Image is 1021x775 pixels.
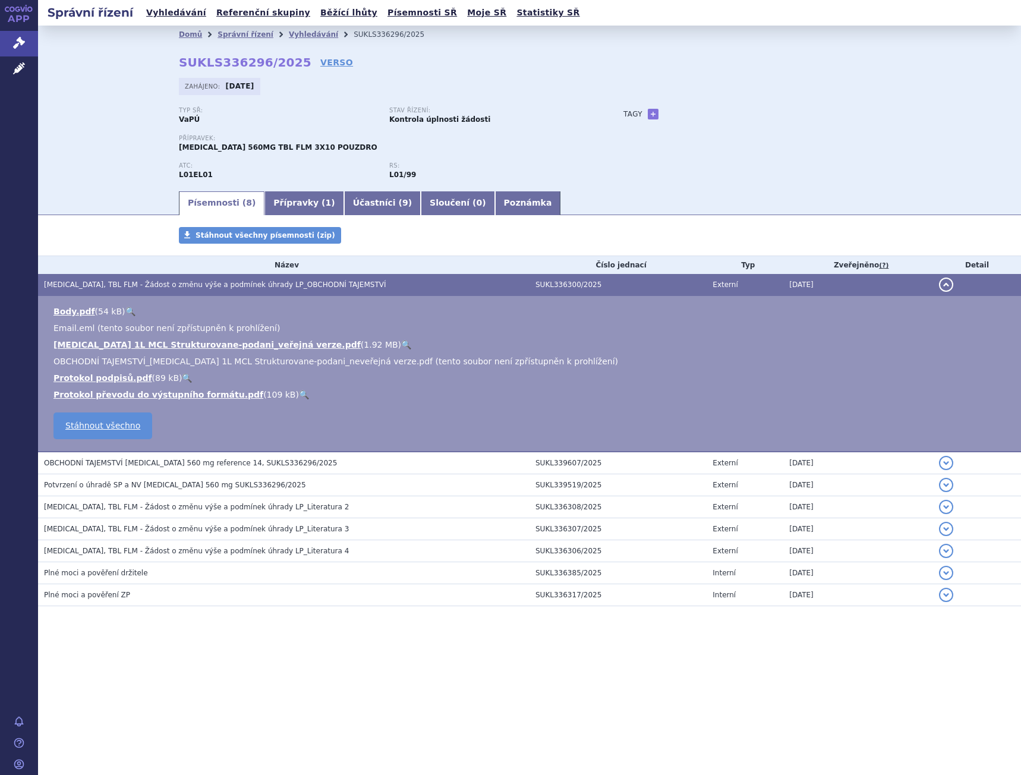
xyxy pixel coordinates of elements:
button: detail [939,478,953,492]
td: [DATE] [783,274,933,296]
a: Vyhledávání [289,30,338,39]
li: ( ) [53,339,1009,351]
span: 54 kB [98,307,122,316]
span: Externí [713,281,738,289]
button: detail [939,456,953,470]
span: Stáhnout všechny písemnosti (zip) [196,231,335,240]
td: SUKL336307/2025 [530,518,707,540]
abbr: (?) [879,262,888,270]
a: Písemnosti SŘ [384,5,461,21]
a: Běžící lhůty [317,5,381,21]
span: Email.eml (tento soubor není zpřístupněn k prohlížení) [53,323,280,333]
span: 1.92 MB [364,340,398,349]
p: Přípravek: [179,135,600,142]
li: ( ) [53,305,1009,317]
a: Přípravky (1) [264,191,344,215]
span: Externí [713,525,738,533]
span: Plné moci a pověření ZP [44,591,130,599]
a: Domů [179,30,202,39]
span: Externí [713,459,738,467]
th: Název [38,256,530,274]
a: Správní řízení [218,30,273,39]
p: ATC: [179,162,377,169]
span: 0 [476,198,482,207]
a: Sloučení (0) [421,191,494,215]
td: [DATE] [783,474,933,496]
p: Typ SŘ: [179,107,377,114]
p: RS: [389,162,588,169]
strong: VaPÚ [179,115,200,124]
span: Plné moci a pověření držitele [44,569,148,577]
td: SUKL336385/2025 [530,562,707,584]
td: [DATE] [783,562,933,584]
li: ( ) [53,372,1009,384]
span: 9 [402,198,408,207]
td: SUKL336308/2025 [530,496,707,518]
td: SUKL339519/2025 [530,474,707,496]
span: 1 [326,198,332,207]
td: [DATE] [783,540,933,562]
th: Detail [933,256,1021,274]
a: Účastníci (9) [344,191,421,215]
a: Stáhnout všechno [53,412,152,439]
th: Číslo jednací [530,256,707,274]
td: [DATE] [783,452,933,474]
button: detail [939,278,953,292]
p: Stav řízení: [389,107,588,114]
td: SUKL336300/2025 [530,274,707,296]
li: SUKLS336296/2025 [354,26,440,43]
td: [DATE] [783,496,933,518]
span: Externí [713,547,738,555]
li: ( ) [53,389,1009,401]
a: [MEDICAL_DATA] 1L MCL Strukturovane-podani_veřejná verze.pdf [53,340,361,349]
span: OBCHODNÍ TAJEMSTVÍ Imbruvica 560 mg reference 14, SUKLS336296/2025 [44,459,337,467]
button: detail [939,566,953,580]
strong: Kontrola úplnosti žádosti [389,115,490,124]
button: detail [939,544,953,558]
span: Interní [713,591,736,599]
span: OBCHODNÍ TAJEMSTVÍ_[MEDICAL_DATA] 1L MCL Strukturovane-podani_neveřejná verze.pdf (tento soubor n... [53,357,618,366]
span: IMBRUVICA, TBL FLM - Žádost o změnu výše a podmínek úhrady LP_Literatura 2 [44,503,349,511]
a: 🔍 [182,373,192,383]
a: Statistiky SŘ [513,5,583,21]
span: Externí [713,503,738,511]
button: detail [939,522,953,536]
a: VERSO [320,56,353,68]
a: Moje SŘ [464,5,510,21]
span: 89 kB [155,373,179,383]
a: + [648,109,658,119]
span: Zahájeno: [185,81,222,91]
a: Body.pdf [53,307,95,316]
strong: SUKLS336296/2025 [179,55,311,70]
a: Vyhledávání [143,5,210,21]
a: Písemnosti (8) [179,191,264,215]
span: [MEDICAL_DATA] 560MG TBL FLM 3X10 POUZDRO [179,143,377,152]
h2: Správní řízení [38,4,143,21]
td: SUKL336317/2025 [530,584,707,606]
span: Potvrzení o úhradě SP a NV Imbruvica 560 mg SUKLS336296/2025 [44,481,306,489]
span: 109 kB [267,390,296,399]
th: Typ [707,256,783,274]
a: Stáhnout všechny písemnosti (zip) [179,227,341,244]
a: Protokol podpisů.pdf [53,373,152,383]
td: [DATE] [783,518,933,540]
a: 🔍 [125,307,135,316]
span: IMBRUVICA, TBL FLM - Žádost o změnu výše a podmínek úhrady LP_Literatura 4 [44,547,349,555]
span: IMBRUVICA, TBL FLM - Žádost o změnu výše a podmínek úhrady LP_Literatura 3 [44,525,349,533]
strong: IBRUTINIB [179,171,213,179]
span: 8 [246,198,252,207]
a: Poznámka [495,191,561,215]
td: [DATE] [783,584,933,606]
strong: [DATE] [226,82,254,90]
th: Zveřejněno [783,256,933,274]
button: detail [939,500,953,514]
span: Interní [713,569,736,577]
a: 🔍 [299,390,309,399]
a: Referenční skupiny [213,5,314,21]
a: Protokol převodu do výstupního formátu.pdf [53,390,263,399]
button: detail [939,588,953,602]
h3: Tagy [623,107,642,121]
span: Externí [713,481,738,489]
td: SUKL336306/2025 [530,540,707,562]
td: SUKL339607/2025 [530,452,707,474]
